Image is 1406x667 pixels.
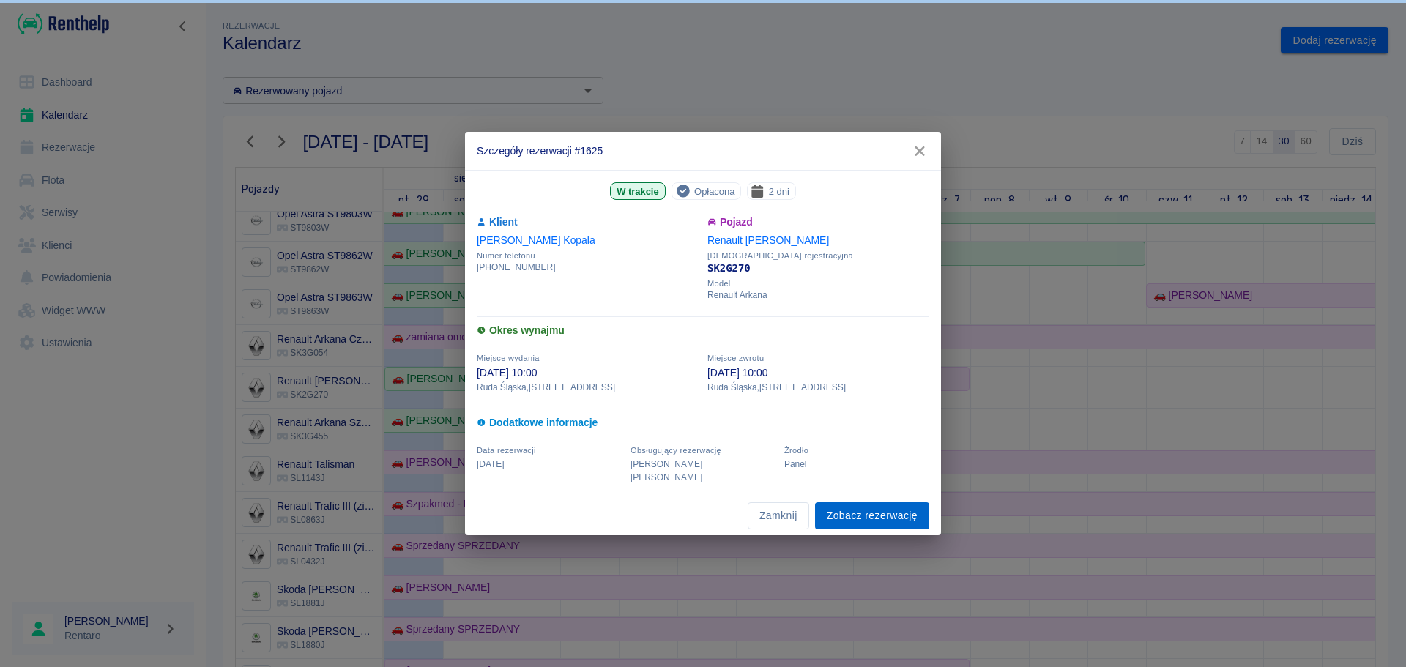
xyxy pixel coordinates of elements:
[477,234,595,246] a: [PERSON_NAME] Kopala
[477,446,536,455] span: Data rezerwacji
[477,365,699,381] p: [DATE] 10:00
[477,354,540,362] span: Miejsce wydania
[477,381,699,394] p: Ruda Śląska , [STREET_ADDRESS]
[707,381,929,394] p: Ruda Śląska , [STREET_ADDRESS]
[465,132,941,170] h2: Szczegóły rezerwacji #1625
[707,354,764,362] span: Miejsce zwrotu
[631,458,775,484] p: [PERSON_NAME] [PERSON_NAME]
[815,502,929,529] a: Zobacz rezerwację
[763,184,795,199] span: 2 dni
[707,288,929,302] p: Renault Arkana
[477,251,699,261] span: Numer telefonu
[477,415,929,431] h6: Dodatkowe informacje
[631,446,721,455] span: Obsługujący rezerwację
[707,365,929,381] p: [DATE] 10:00
[477,323,929,338] h6: Okres wynajmu
[477,261,699,274] p: [PHONE_NUMBER]
[707,215,929,230] h6: Pojazd
[707,279,929,288] span: Model
[707,234,829,246] a: Renault [PERSON_NAME]
[477,458,622,471] p: [DATE]
[707,251,929,261] span: [DEMOGRAPHIC_DATA] rejestracyjna
[784,458,929,471] p: Panel
[611,184,664,199] span: W trakcie
[477,215,699,230] h6: Klient
[784,446,808,455] span: Żrodło
[707,261,929,276] p: SK2G270
[748,502,809,529] button: Zamknij
[688,184,740,199] span: Opłacona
